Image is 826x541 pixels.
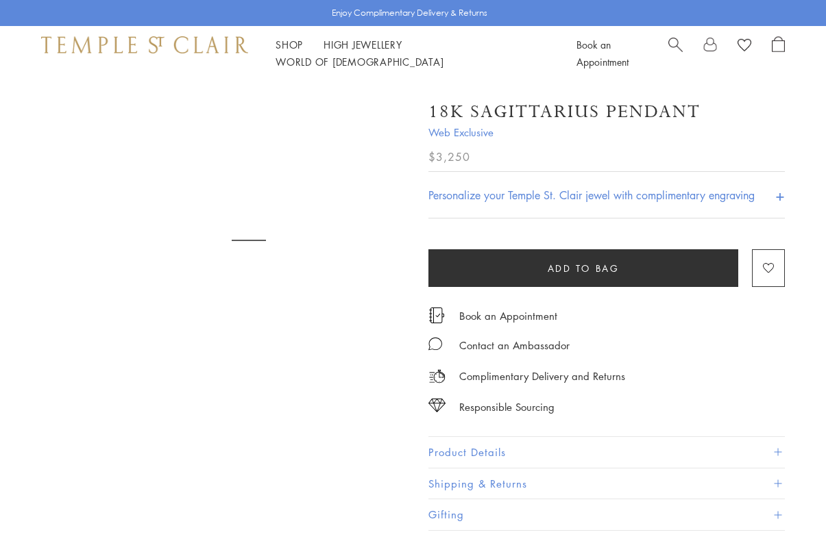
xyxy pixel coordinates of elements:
nav: Main navigation [276,36,546,71]
a: Book an Appointment [576,38,629,68]
iframe: Gorgias live chat messenger [757,477,812,527]
span: Web Exclusive [428,124,785,141]
button: Gifting [428,499,785,530]
a: Search [668,36,683,71]
h1: 18K Sagittarius Pendant [428,100,701,124]
a: World of [DEMOGRAPHIC_DATA]World of [DEMOGRAPHIC_DATA] [276,55,444,68]
a: ShopShop [276,38,303,51]
span: Add to bag [548,261,620,276]
span: $3,250 [428,148,470,166]
img: Temple St. Clair [41,36,248,53]
a: View Wishlist [738,36,751,57]
div: Contact an Ambassador [459,337,570,354]
button: Shipping & Returns [428,468,785,499]
p: Complimentary Delivery and Returns [459,368,625,385]
img: icon_delivery.svg [428,368,446,385]
a: Book an Appointment [459,308,557,323]
p: Enjoy Complimentary Delivery & Returns [332,6,487,20]
button: Product Details [428,437,785,468]
a: Open Shopping Bag [772,36,785,71]
img: icon_sourcing.svg [428,399,446,412]
button: Add to bag [428,249,738,287]
img: icon_appointment.svg [428,307,445,323]
a: High JewelleryHigh Jewellery [324,38,402,51]
img: MessageIcon-01_2.svg [428,337,442,351]
h4: + [775,182,785,207]
h4: Personalize your Temple St. Clair jewel with complimentary engraving [428,187,755,203]
div: Responsible Sourcing [459,399,555,416]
